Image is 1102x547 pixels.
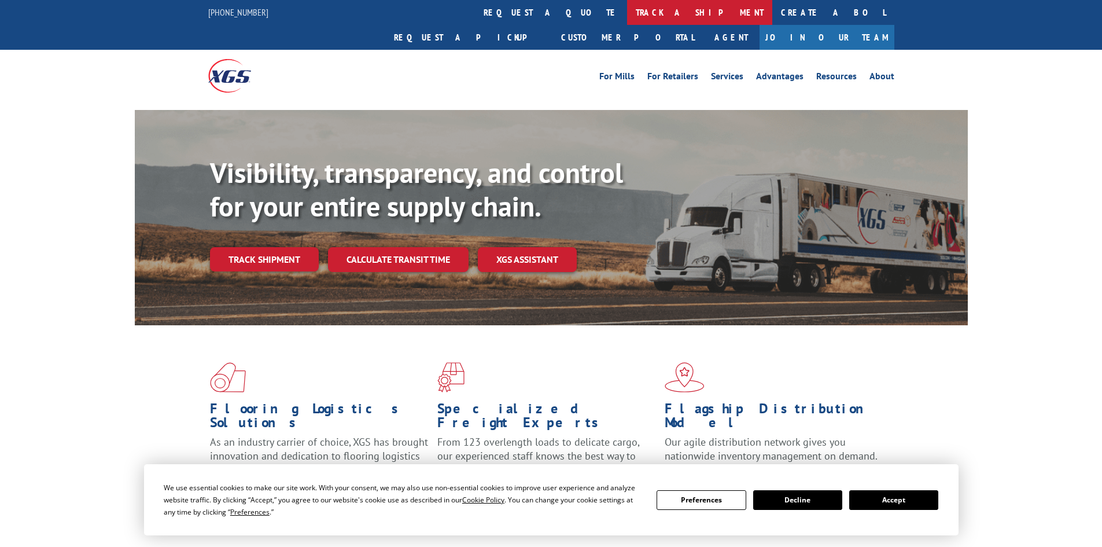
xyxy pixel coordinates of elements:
a: For Mills [599,72,635,85]
a: Resources [816,72,857,85]
a: For Retailers [647,72,698,85]
a: [PHONE_NUMBER] [208,6,268,18]
h1: Specialized Freight Experts [437,402,656,435]
p: From 123 overlength loads to delicate cargo, our experienced staff knows the best way to move you... [437,435,656,487]
span: Our agile distribution network gives you nationwide inventory management on demand. [665,435,878,462]
div: We use essential cookies to make our site work. With your consent, we may also use non-essential ... [164,482,643,518]
a: Track shipment [210,247,319,271]
a: Advantages [756,72,804,85]
button: Decline [753,490,842,510]
div: Cookie Consent Prompt [144,464,959,535]
span: As an industry carrier of choice, XGS has brought innovation and dedication to flooring logistics... [210,435,428,476]
a: Customer Portal [552,25,703,50]
h1: Flooring Logistics Solutions [210,402,429,435]
a: Join Our Team [760,25,894,50]
span: Preferences [230,507,270,517]
a: About [869,72,894,85]
h1: Flagship Distribution Model [665,402,883,435]
button: Accept [849,490,938,510]
img: xgs-icon-flagship-distribution-model-red [665,362,705,392]
a: Agent [703,25,760,50]
img: xgs-icon-focused-on-flooring-red [437,362,465,392]
a: Calculate transit time [328,247,469,272]
a: Request a pickup [385,25,552,50]
span: Cookie Policy [462,495,504,505]
button: Preferences [657,490,746,510]
b: Visibility, transparency, and control for your entire supply chain. [210,155,623,224]
a: Services [711,72,743,85]
img: xgs-icon-total-supply-chain-intelligence-red [210,362,246,392]
a: XGS ASSISTANT [478,247,577,272]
